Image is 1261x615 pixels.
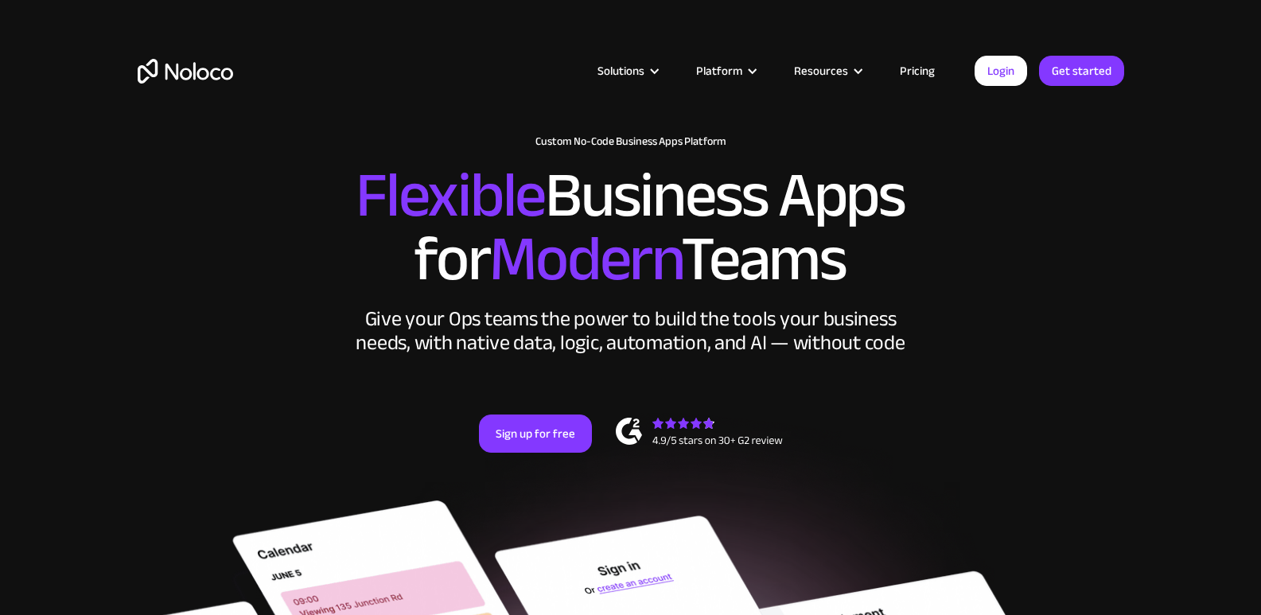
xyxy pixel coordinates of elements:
[774,60,880,81] div: Resources
[138,59,233,84] a: home
[578,60,676,81] div: Solutions
[597,60,644,81] div: Solutions
[696,60,742,81] div: Platform
[794,60,848,81] div: Resources
[356,136,545,255] span: Flexible
[880,60,955,81] a: Pricing
[138,164,1124,291] h2: Business Apps for Teams
[479,415,592,453] a: Sign up for free
[676,60,774,81] div: Platform
[975,56,1027,86] a: Login
[352,307,909,355] div: Give your Ops teams the power to build the tools your business needs, with native data, logic, au...
[1039,56,1124,86] a: Get started
[489,200,681,318] span: Modern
